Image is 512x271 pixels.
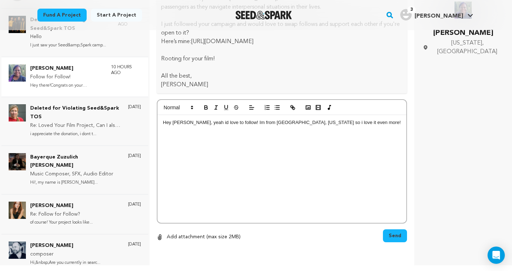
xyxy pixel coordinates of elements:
[30,202,93,210] p: [PERSON_NAME]
[30,104,121,121] p: Deleted for Violating Seed&Spark TOS
[9,104,26,121] img: Deleted for Violating Seed&Spark TOS Photo
[9,242,26,259] img: Mark Andrushko Photo
[383,229,407,242] button: Send
[128,104,141,110] p: [DATE]
[128,153,141,159] p: [DATE]
[167,233,241,242] p: Add attachment (max size 2MB)
[128,202,141,207] p: [DATE]
[488,247,505,264] div: Open Intercom Messenger
[30,210,93,219] p: Re: Follow for Follow?
[399,8,475,20] a: Vincent R.'s Profile
[161,81,403,89] p: [PERSON_NAME]
[161,55,403,63] p: Rooting for your film!
[415,13,463,19] span: [PERSON_NAME]
[111,64,141,76] p: 10 hours ago
[9,153,26,170] img: Bayerque Zuzulich Duggan Photo
[30,41,111,50] p: I just saw your Seed&amp;Spark camp...
[236,11,292,19] a: Seed&Spark Homepage
[30,73,104,82] p: Follow for Follow!
[37,9,87,22] a: Fund a project
[30,33,111,41] p: Hello
[91,9,142,22] a: Start a project
[30,64,104,73] p: [PERSON_NAME]
[30,170,121,179] p: Music Composer, SFX, Audio Editor
[9,202,26,219] img: Cerridwyn McCaffrey Photo
[30,250,100,259] p: composer
[30,121,121,130] p: Re: Loved Your Film Project, Can I also share it with friends and family.
[423,27,503,39] p: [PERSON_NAME]
[163,119,401,126] p: Hey [PERSON_NAME], yeah id love to follow! Im from [GEOGRAPHIC_DATA], [US_STATE] so i love it eve...
[30,153,121,170] p: Bayerque Zuzulich [PERSON_NAME]
[30,130,121,138] p: i appreciate the donation, i dont t...
[161,37,403,46] p: Here’s mine:
[30,179,121,187] p: Hi!, my name is [PERSON_NAME]...
[30,242,100,250] p: [PERSON_NAME]
[30,219,93,227] p: of course! Your project looks like...
[431,39,503,56] span: [US_STATE], [GEOGRAPHIC_DATA]
[236,11,292,19] img: Seed&Spark Logo Dark Mode
[400,9,412,20] img: user.png
[157,229,241,245] button: Add attachment (max size 2MB)
[399,8,475,23] span: Vincent R.'s Profile
[128,242,141,247] p: [DATE]
[9,64,26,82] img: Leanna Bringht Photo
[400,9,463,20] div: Vincent R.'s Profile
[389,232,401,239] span: Send
[407,6,416,13] span: 3
[161,72,403,81] p: All the best,
[30,259,100,267] p: Hi,&nbsp;Are you currently in searc...
[30,82,104,90] p: Hey there!Congrats on your Seed&amp...
[191,39,253,45] a: [URL][DOMAIN_NAME]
